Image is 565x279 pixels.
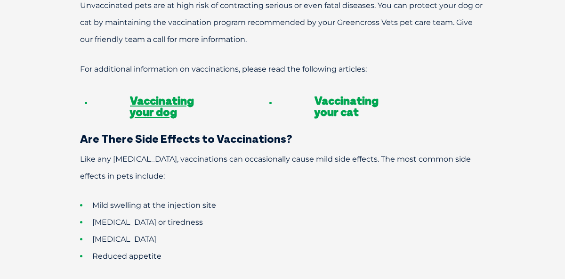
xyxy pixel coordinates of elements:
span: Reduced appetite [92,252,161,261]
a: Vaccinating your cat [315,93,379,119]
span: Mild swelling at the injection site [92,201,216,210]
span: For additional information on vaccinations, please read the following articles: [80,65,367,74]
a: Vaccinating your dog [130,93,194,119]
span: Are There Side Effects to Vaccinations? [80,131,292,146]
span: [MEDICAL_DATA] or tiredness [92,218,203,227]
span: Like any [MEDICAL_DATA], vaccinations can occasionally cause mild side effects. The most common s... [80,155,471,181]
span: Unvaccinated pets are at high risk of contracting serious or even fatal diseases. You can protect... [80,1,483,44]
span: [MEDICAL_DATA] [92,235,156,244]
